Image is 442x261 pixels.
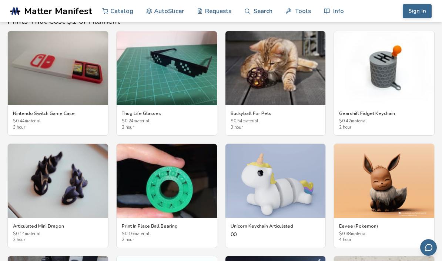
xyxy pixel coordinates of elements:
[116,31,217,136] a: Thug Life GlassesThug Life Glasses$0.24material2 hour
[225,31,326,136] a: Buckyball For PetsBuckyball For Pets$0.54material3 hour
[117,144,217,218] img: Print In Place Ball Bearing
[7,143,108,248] a: Articulated Mini DragonArticulated Mini Dragon$0.14material2 hour
[13,119,103,124] span: $ 0.44 material
[122,119,212,124] span: $ 0.24 material
[231,223,321,229] h3: Unicorn Keychain Articulated
[122,125,212,130] span: 2 hour
[24,6,92,16] span: Matter Manifest
[13,110,103,116] h3: Nintendo Switch Game Case
[403,4,432,18] button: Sign In
[122,232,212,237] span: $ 0.16 material
[339,238,429,242] span: 4 hour
[116,143,217,248] a: Print In Place Ball BearingPrint In Place Ball Bearing$0.16material2 hour
[122,110,212,116] h3: Thug Life Glasses
[225,143,326,248] a: Unicorn Keychain ArticulatedUnicorn Keychain Articulated00
[7,17,435,26] h2: Prints That Cost $1 of Filament
[334,31,435,136] a: Gearshift Fidget KeychainGearshift Fidget Keychain$0.42material2 hour
[117,31,217,105] img: Thug Life Glasses
[13,223,103,229] h3: Articulated Mini Dragon
[339,125,429,130] span: 2 hour
[334,31,434,105] img: Gearshift Fidget Keychain
[13,125,103,130] span: 3 hour
[8,31,108,105] img: Nintendo Switch Game Case
[334,143,435,248] a: Eevee (Pokemon)Eevee (Pokemon)$0.38material4 hour
[122,223,212,229] h3: Print In Place Ball Bearing
[231,125,321,130] span: 3 hour
[334,144,434,218] img: Eevee (Pokemon)
[339,110,429,116] h3: Gearshift Fidget Keychain
[225,31,326,105] img: Buckyball For Pets
[122,238,212,242] span: 2 hour
[231,119,321,124] span: $ 0.54 material
[339,119,429,124] span: $ 0.42 material
[7,31,108,136] a: Nintendo Switch Game CaseNintendo Switch Game Case$0.44material3 hour
[13,238,103,242] span: 2 hour
[225,144,326,218] img: Unicorn Keychain Articulated
[339,223,429,229] h3: Eevee (Pokemon)
[339,232,429,237] span: $ 0.38 material
[8,144,108,218] img: Articulated Mini Dragon
[231,232,321,238] div: 0 0
[13,232,103,237] span: $ 0.14 material
[420,239,437,256] button: Send feedback via email
[231,110,321,116] h3: Buckyball For Pets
